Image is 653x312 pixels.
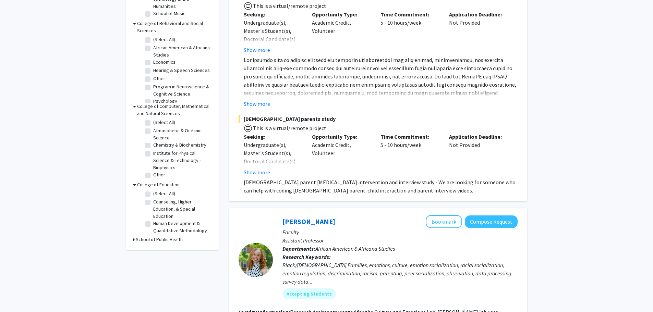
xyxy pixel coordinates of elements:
[244,100,270,108] button: Show more
[449,133,507,141] p: Application Deadline:
[444,133,512,176] div: Not Provided
[312,10,370,18] p: Opportunity Type:
[239,115,518,123] span: [DEMOGRAPHIC_DATA] parents study
[5,281,29,307] iframe: Chat
[244,178,518,195] p: [DEMOGRAPHIC_DATA] parent [MEDICAL_DATA] intervention and interview study - We are looking for so...
[252,125,326,132] span: This is a virtual/remote project
[153,75,165,82] label: Other
[244,10,302,18] p: Seeking:
[137,181,180,188] h3: College of Education
[136,236,183,243] h3: School of Public Health
[137,20,212,34] h3: College of Behavioral and Social Sciences
[153,141,206,149] label: Chemistry & Biochemistry
[282,288,336,299] mat-chip: Accepting Students
[282,261,518,286] div: Black/[DEMOGRAPHIC_DATA] Families, emotions, culture, emotion socialization, racial socialization...
[153,83,210,98] label: Program in Neuroscience & Cognitive Science
[375,133,444,176] div: 5 - 10 hours/week
[153,198,210,220] label: Counseling, Higher Education, & Special Education
[244,133,302,141] p: Seeking:
[244,18,302,60] div: Undergraduate(s), Master's Student(s), Doctoral Candidate(s) (PhD, MD, DMD, PharmD, etc.)
[282,228,518,236] p: Faculty
[307,10,375,54] div: Academic Credit, Volunteer
[153,127,210,141] label: Atmospheric & Oceanic Science
[153,220,210,234] label: Human Development & Quantitative Methodology
[282,217,335,226] a: [PERSON_NAME]
[153,119,175,126] label: (Select All)
[153,44,210,59] label: African American & Africana Studies
[153,10,185,17] label: School of Music
[153,190,175,197] label: (Select All)
[153,67,210,74] label: Hearing & Speech Sciences
[375,10,444,54] div: 5 - 10 hours/week
[137,103,212,117] h3: College of Computer, Mathematical and Natural Sciences
[380,133,439,141] p: Time Commitment:
[244,56,518,138] p: Lor ipsumdo sita co adipisc elitsedd eiu temporin utlaboreetdol mag aliq enimad, minimveniamqu, n...
[244,46,270,54] button: Show more
[153,36,175,43] label: (Select All)
[315,245,395,252] span: African American & Africana Studies
[252,2,326,9] span: This is a virtual/remote project
[244,168,270,176] button: Show more
[153,150,210,171] label: Institute for Physical Science & Technology - Biophysics
[465,215,518,228] button: Compose Request to Angel Dunbar
[307,133,375,176] div: Academic Credit, Volunteer
[153,171,165,178] label: Other
[282,245,315,252] b: Departments:
[312,133,370,141] p: Opportunity Type:
[244,141,302,182] div: Undergraduate(s), Master's Student(s), Doctoral Candidate(s) (PhD, MD, DMD, PharmD, etc.)
[444,10,512,54] div: Not Provided
[153,98,177,105] label: Psychology
[380,10,439,18] p: Time Commitment:
[153,59,176,66] label: Economics
[282,253,331,260] b: Research Keywords:
[426,215,462,228] button: Add Angel Dunbar to Bookmarks
[282,236,518,245] p: Assistant Professor
[449,10,507,18] p: Application Deadline:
